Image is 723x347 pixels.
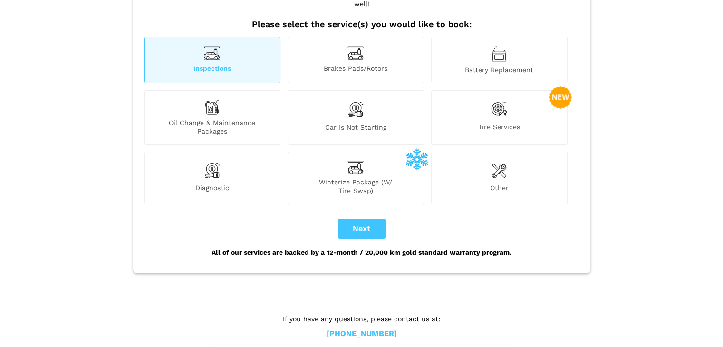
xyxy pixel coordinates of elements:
p: If you have any questions, please contact us at: [212,314,511,324]
div: All of our services are backed by a 12-month / 20,000 km gold standard warranty program. [142,239,582,266]
span: Inspections [145,64,280,74]
span: Car is not starting [288,123,424,135]
h2: Please select the service(s) you would like to book: [142,19,582,29]
span: Battery Replacement [432,66,567,74]
a: [PHONE_NUMBER] [327,329,397,339]
button: Next [338,219,386,239]
span: Winterize Package (W/ Tire Swap) [288,178,424,195]
span: Brakes Pads/Rotors [288,64,424,74]
img: winterize-icon_1.png [405,147,428,170]
span: Other [432,183,567,195]
span: Oil Change & Maintenance Packages [145,118,280,135]
span: Tire Services [432,123,567,135]
span: Diagnostic [145,183,280,195]
img: new-badge-2-48.png [549,86,572,109]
